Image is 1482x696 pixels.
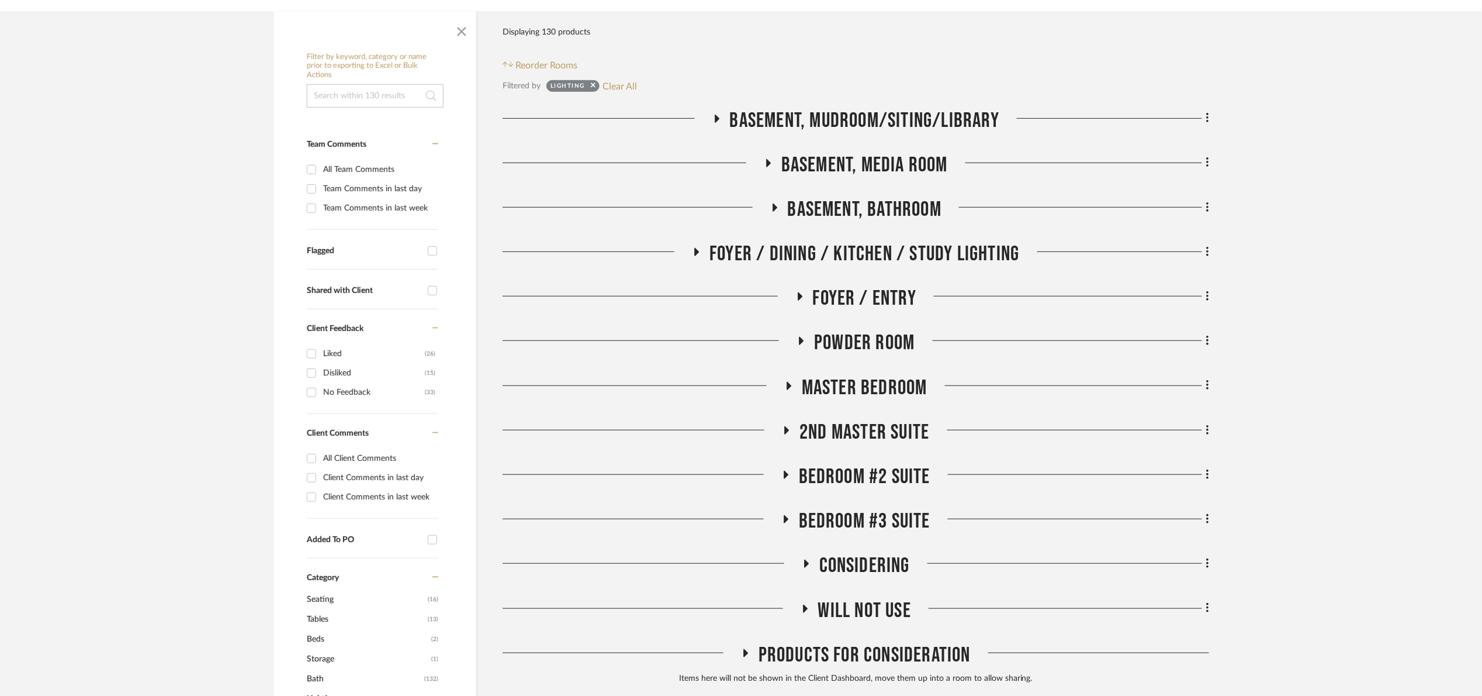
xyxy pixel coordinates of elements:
span: Considering [819,553,910,578]
span: Foyer / Entry [813,286,917,311]
div: Client Comments in last week [323,488,435,507]
span: Master Bedroom [802,375,927,401]
span: 2nd Master Suite [799,420,929,445]
span: Products For Consideration [759,643,971,668]
div: Shared with Client [307,286,422,296]
div: Items here will not be shown in the Client Dashboard, move them up into a room to allow sharing. [503,673,1209,685]
div: (15) [425,364,435,383]
div: (33) [425,383,435,402]
span: (1) [431,650,438,669]
span: Basement, Mudroom/Siting/Library [730,108,999,133]
div: Team Comments in last week [323,199,435,218]
span: Powder Room [814,330,915,356]
div: Team Comments in last day [323,180,435,198]
span: Reorder Rooms [516,58,578,73]
span: (13) [428,610,438,629]
span: (2) [431,630,438,649]
span: (132) [424,670,438,688]
span: Category [307,573,339,583]
div: Displaying 130 products [503,20,590,44]
span: Client Feedback [307,325,363,333]
button: Reorder Rooms [503,58,578,73]
span: Team Comments [307,140,366,149]
button: Close [450,18,473,41]
div: Disliked [323,364,425,383]
div: Filtered by [503,80,541,92]
span: Seating [307,590,425,609]
div: No Feedback [323,383,425,402]
span: Tables [307,609,425,629]
div: Lighting [550,82,585,94]
span: Bedroom #2 Suite [799,464,930,490]
div: Liked [323,344,425,363]
span: Basement, Bathroom [788,197,942,222]
div: (26) [425,344,435,363]
button: Clear All [603,78,637,94]
span: Beds [307,629,428,649]
span: (16) [428,590,438,609]
div: Client Comments in last day [323,468,435,487]
span: Bedroom #3 Suite [799,509,930,534]
span: Will NOT Use [818,598,911,623]
div: Flagged [307,246,422,256]
span: Foyer / Dining / Kitchen / Study Lighting [709,242,1019,267]
input: Search within 130 results [307,84,444,108]
span: Storage [307,649,428,669]
h6: Filter by keyword, category or name prior to exporting to Excel or Bulk Actions [307,53,444,80]
span: Client Comments [307,429,369,437]
div: All Team Comments [323,160,435,179]
div: Added To PO [307,535,422,545]
span: Bath [307,669,421,689]
div: All Client Comments [323,449,435,468]
span: Basement, Media Room [781,153,948,178]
